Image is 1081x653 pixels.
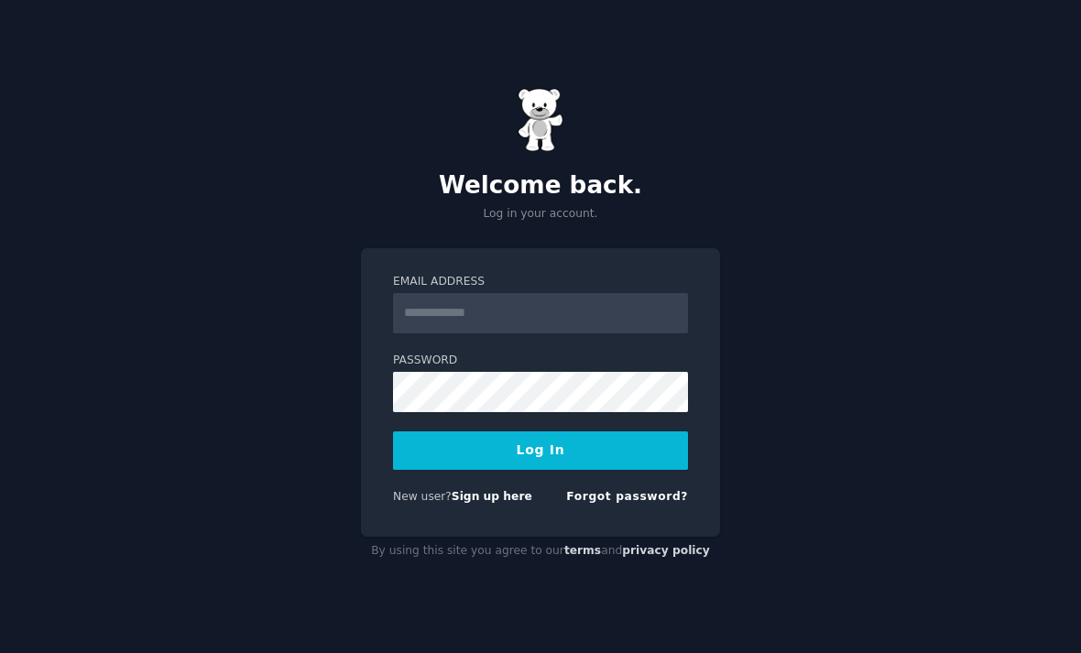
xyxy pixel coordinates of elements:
[518,88,563,152] img: Gummy Bear
[393,274,688,290] label: Email Address
[564,544,601,557] a: terms
[393,353,688,369] label: Password
[393,431,688,470] button: Log In
[622,544,710,557] a: privacy policy
[393,490,452,503] span: New user?
[452,490,532,503] a: Sign up here
[361,171,720,201] h2: Welcome back.
[361,206,720,223] p: Log in your account.
[566,490,688,503] a: Forgot password?
[361,537,720,566] div: By using this site you agree to our and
